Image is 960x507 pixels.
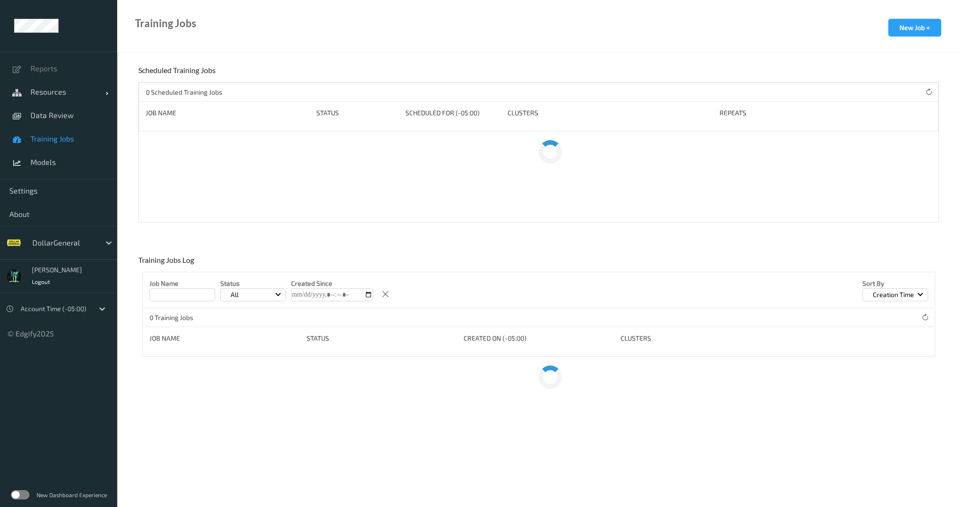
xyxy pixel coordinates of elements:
div: Created On (-05:00) [464,334,614,343]
p: Created Since [291,279,373,288]
div: clusters [621,334,771,343]
div: Status [316,108,398,118]
p: Status [220,279,286,288]
p: 0 Scheduled Training Jobs [146,88,222,97]
div: Training Jobs Log [138,255,196,272]
p: 0 Training Jobs [150,313,220,322]
div: Clusters [508,108,713,118]
div: Repeats [720,108,788,118]
div: Training Jobs [135,19,196,28]
p: Sort by [862,279,928,288]
div: Job Name [150,334,300,343]
p: Job Name [150,279,215,288]
p: All [227,290,242,299]
p: Creation Time [870,290,917,299]
div: Scheduled Training Jobs [138,66,218,82]
div: status [307,334,457,343]
div: Scheduled for (-05:00) [405,108,501,118]
div: Job Name [146,108,310,118]
button: New Job + [888,19,941,37]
